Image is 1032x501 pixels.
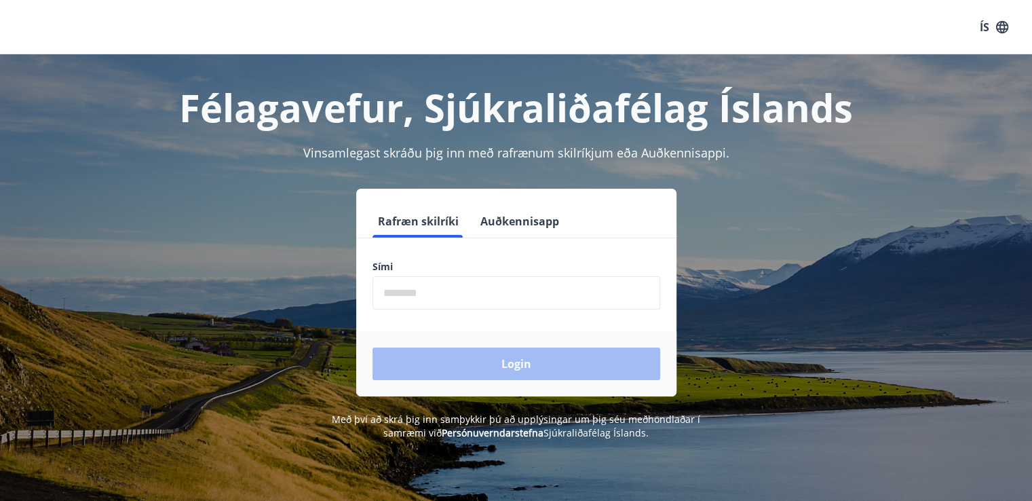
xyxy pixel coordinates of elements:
[303,145,729,161] span: Vinsamlegast skráðu þig inn með rafrænum skilríkjum eða Auðkennisappi.
[44,81,989,133] h1: Félagavefur, Sjúkraliðafélag Íslands
[332,413,700,439] span: Með því að skrá þig inn samþykkir þú að upplýsingar um þig séu meðhöndlaðar í samræmi við Sjúkral...
[475,205,565,238] button: Auðkennisapp
[372,205,464,238] button: Rafræn skilríki
[372,260,660,274] label: Sími
[972,15,1016,39] button: ÍS
[442,426,543,439] a: Persónuverndarstefna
